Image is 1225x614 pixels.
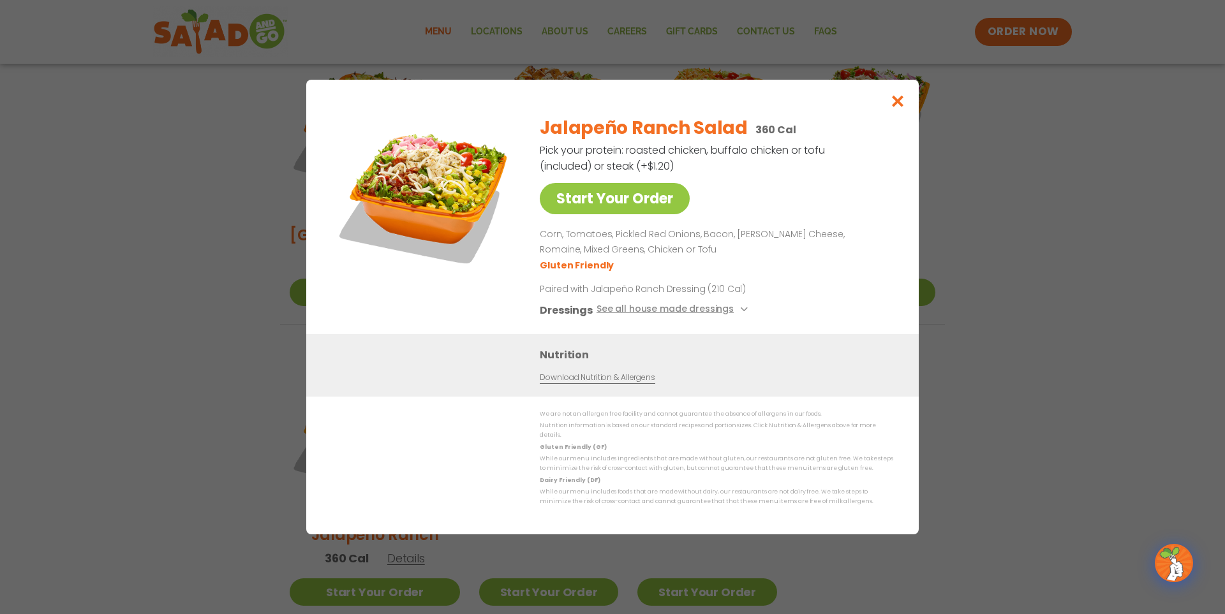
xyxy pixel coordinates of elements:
p: Paired with Jalapeño Ranch Dressing (210 Cal) [540,282,776,296]
strong: Dairy Friendly (DF) [540,476,600,484]
a: Download Nutrition & Allergens [540,372,655,384]
h2: Jalapeño Ranch Salad [540,115,747,142]
button: See all house made dressings [597,302,752,318]
p: Nutrition information is based on our standard recipes and portion sizes. Click Nutrition & Aller... [540,421,893,441]
p: While our menu includes foods that are made without dairy, our restaurants are not dairy free. We... [540,487,893,507]
p: Pick your protein: roasted chicken, buffalo chicken or tofu (included) or steak (+$1.20) [540,142,827,174]
img: Featured product photo for Jalapeño Ranch Salad [335,105,514,284]
p: While our menu includes ingredients that are made without gluten, our restaurants are not gluten ... [540,454,893,474]
button: Close modal [877,80,919,122]
h3: Nutrition [540,347,900,363]
p: Corn, Tomatoes, Pickled Red Onions, Bacon, [PERSON_NAME] Cheese, Romaine, Mixed Greens, Chicken o... [540,227,888,258]
strong: Gluten Friendly (GF) [540,443,606,451]
h3: Dressings [540,302,593,318]
li: Gluten Friendly [540,259,616,272]
a: Start Your Order [540,183,690,214]
p: We are not an allergen free facility and cannot guarantee the absence of allergens in our foods. [540,409,893,419]
img: wpChatIcon [1156,545,1192,581]
p: 360 Cal [755,122,796,138]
